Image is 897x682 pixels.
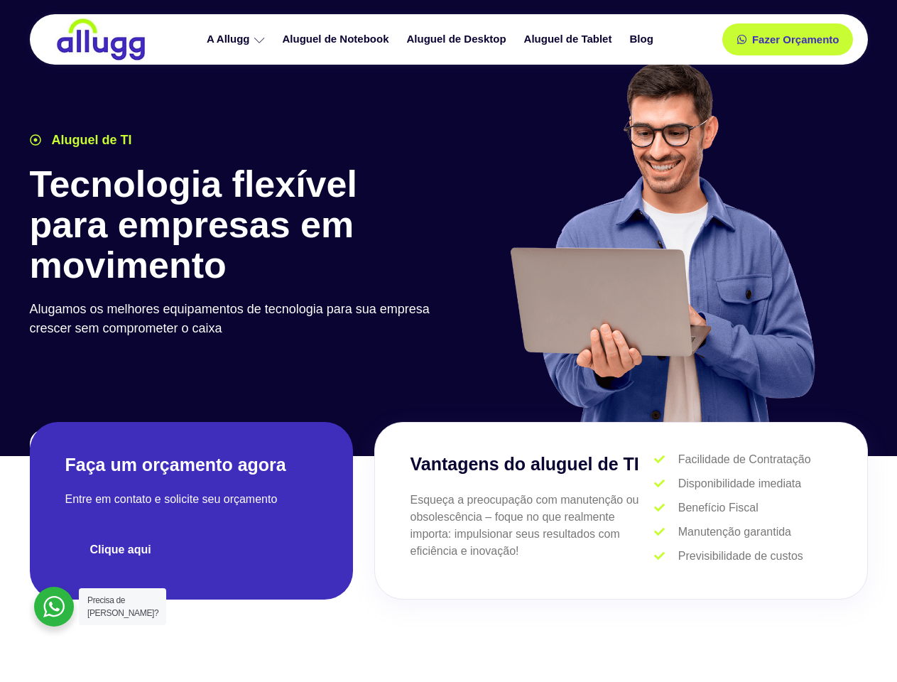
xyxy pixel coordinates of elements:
[517,27,623,52] a: Aluguel de Tablet
[65,453,317,477] h2: Faça um orçamento agora
[65,532,176,568] a: Clique aqui
[276,27,400,52] a: Aluguel de Notebook
[675,499,759,516] span: Benefício Fiscal
[90,544,151,556] span: Clique aqui
[675,451,811,468] span: Facilidade de Contratação
[30,164,442,286] h1: Tecnologia flexível para empresas em movimento
[411,451,655,478] h3: Vantagens do aluguel de TI
[411,492,655,560] p: Esqueça a preocupação com manutenção ou obsolescência – foque no que realmente importa: impulsion...
[641,500,897,682] iframe: Chat Widget
[722,23,854,55] a: Fazer Orçamento
[55,18,147,61] img: locação de TI é Allugg
[752,34,839,45] span: Fazer Orçamento
[30,300,442,338] p: Alugamos os melhores equipamentos de tecnologia para sua empresa crescer sem comprometer o caixa
[505,60,818,422] img: aluguel de ti para startups
[200,27,276,52] a: A Allugg
[622,27,663,52] a: Blog
[675,475,801,492] span: Disponibilidade imediata
[87,595,158,618] span: Precisa de [PERSON_NAME]?
[400,27,517,52] a: Aluguel de Desktop
[65,491,317,508] p: Entre em contato e solicite seu orçamento
[48,131,132,150] span: Aluguel de TI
